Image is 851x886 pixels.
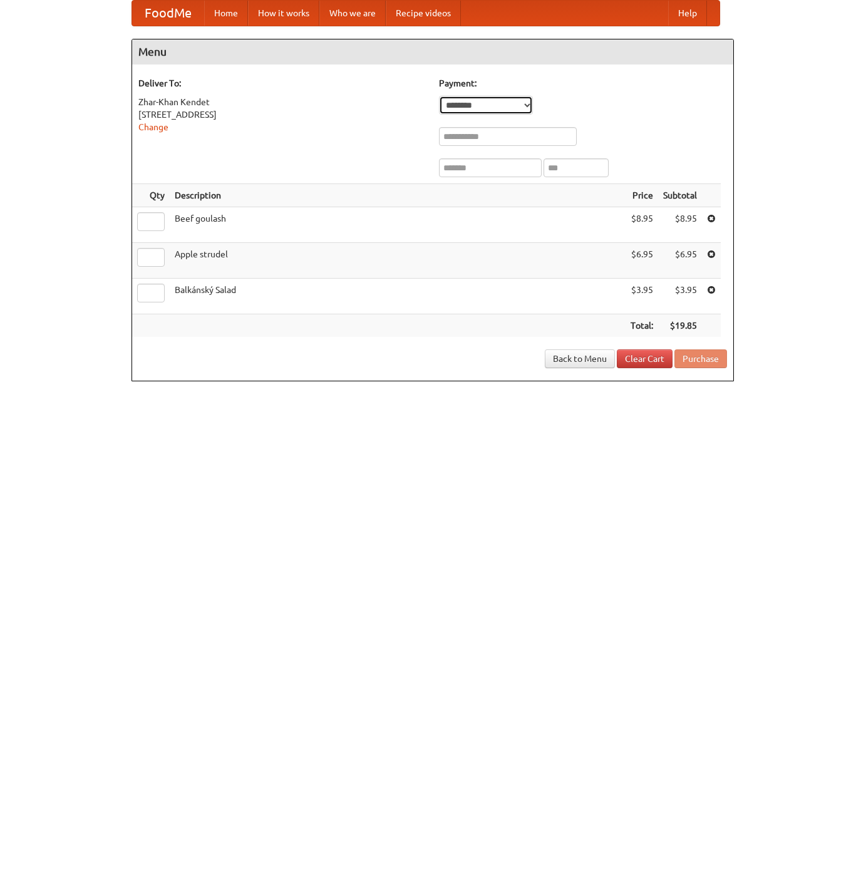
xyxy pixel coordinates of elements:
h5: Payment: [439,77,727,90]
a: How it works [248,1,319,26]
a: FoodMe [132,1,204,26]
a: Help [668,1,707,26]
th: Total: [626,314,658,337]
th: $19.85 [658,314,702,337]
td: $3.95 [626,279,658,314]
td: Apple strudel [170,243,626,279]
td: $6.95 [626,243,658,279]
a: Clear Cart [617,349,673,368]
h5: Deliver To: [138,77,426,90]
div: [STREET_ADDRESS] [138,108,426,121]
button: Purchase [674,349,727,368]
div: Zhar-Khan Kendet [138,96,426,108]
a: Change [138,122,168,132]
td: $8.95 [626,207,658,243]
th: Subtotal [658,184,702,207]
td: Balkánský Salad [170,279,626,314]
a: Who we are [319,1,386,26]
td: $3.95 [658,279,702,314]
th: Description [170,184,626,207]
a: Home [204,1,248,26]
th: Price [626,184,658,207]
td: $6.95 [658,243,702,279]
th: Qty [132,184,170,207]
h4: Menu [132,39,733,64]
a: Back to Menu [545,349,615,368]
td: $8.95 [658,207,702,243]
td: Beef goulash [170,207,626,243]
a: Recipe videos [386,1,461,26]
